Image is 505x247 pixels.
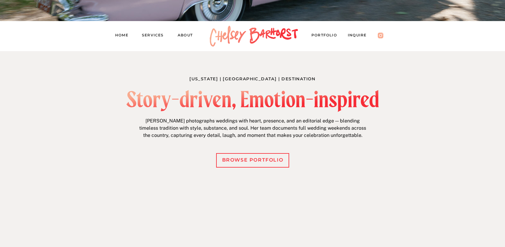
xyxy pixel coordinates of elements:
a: PORTFOLIO [311,32,343,40]
a: Home [115,32,133,40]
h1: [US_STATE] | [GEOGRAPHIC_DATA] | Destination [188,75,317,82]
a: browse portfolio [219,156,286,165]
a: About [178,32,198,40]
a: Inquire [348,32,372,40]
p: [PERSON_NAME] photographs weddings with heart, presence, and an editorial edge — blending timeles... [137,117,368,141]
a: Services [142,32,169,40]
